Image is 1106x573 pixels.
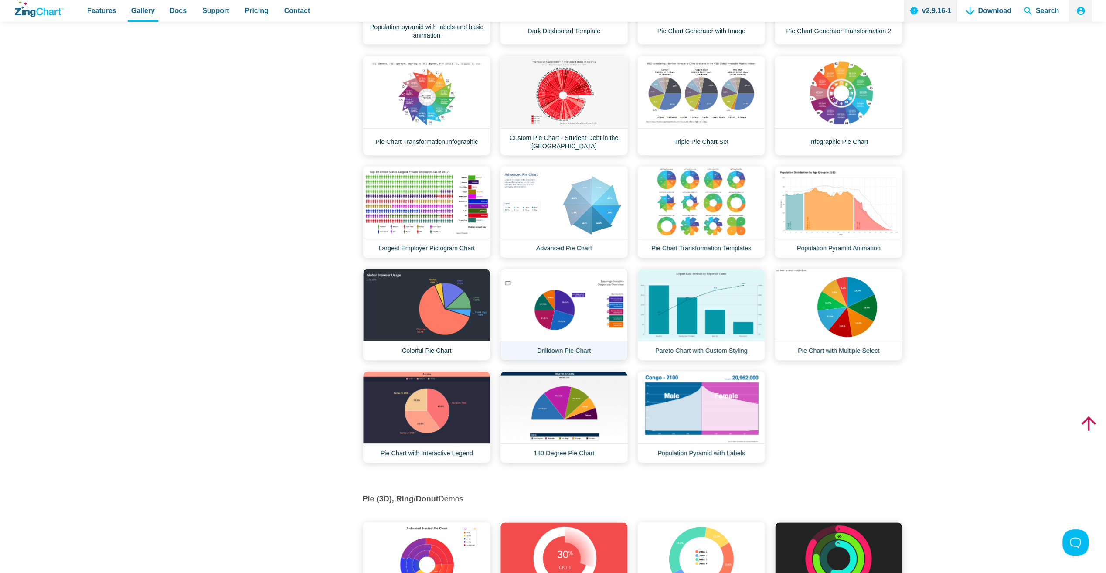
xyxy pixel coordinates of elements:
a: Drilldown Pie Chart [500,269,628,361]
h2: Demos [363,494,902,504]
span: Docs [170,5,187,17]
a: Advanced Pie Chart [500,166,628,258]
span: Gallery [131,5,155,17]
a: Triple Pie Chart Set [637,56,765,156]
a: Largest Employer Pictogram Chart [363,166,490,258]
span: Features [87,5,116,17]
strong: Pie (3D), Ring/Donut [363,495,439,503]
a: Colorful Pie Chart [363,269,490,361]
span: Contact [284,5,310,17]
a: 180 Degree Pie Chart [500,371,628,463]
a: Pie Chart with Multiple Select [775,269,902,361]
a: ZingChart Logo. Click to return to the homepage [15,1,64,17]
a: Infographic Pie Chart [775,56,902,156]
span: Support [202,5,229,17]
a: Population Pyramid Animation [775,166,902,258]
a: Pareto Chart with Custom Styling [637,269,765,361]
span: Pricing [245,5,268,17]
iframe: Toggle Customer Support [1062,529,1089,556]
a: Pie Chart Transformation Templates [637,166,765,258]
a: Pie Chart Transformation Infographic [363,56,490,156]
a: Population Pyramid with Labels [637,371,765,463]
a: Custom Pie Chart - Student Debt in the [GEOGRAPHIC_DATA] [500,56,628,156]
a: Pie Chart with Interactive Legend [363,371,490,463]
